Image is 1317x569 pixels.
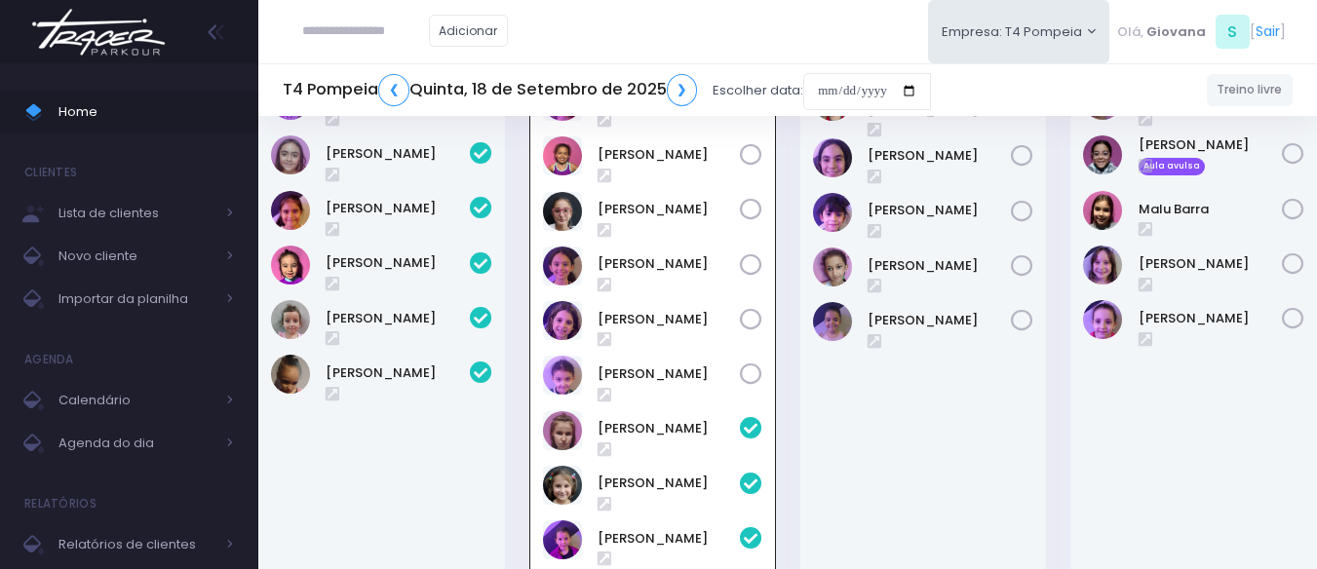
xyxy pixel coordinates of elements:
img: Malu Barra Guirro [1083,191,1122,230]
h4: Relatórios [24,484,97,523]
a: Malu Barra [1139,200,1283,219]
img: Diana Rosa Oliveira [543,520,582,559]
a: ❮ [378,74,409,106]
a: [PERSON_NAME] [598,474,740,493]
a: [PERSON_NAME] [868,201,1012,220]
img: Antonella Rossi Paes Previtalli [813,138,852,177]
div: Escolher data: [283,68,931,113]
a: Sair [1256,21,1280,42]
a: ❯ [667,74,698,106]
span: Lista de clientes [58,201,214,226]
span: S [1216,15,1250,49]
img: Lara Souza [543,247,582,285]
h5: T4 Pompeia Quinta, 18 de Setembro de 2025 [283,74,697,106]
a: [PERSON_NAME] [1139,254,1283,274]
span: Giovana [1146,22,1206,42]
h4: Agenda [24,340,74,379]
a: Treino livre [1207,74,1294,106]
img: Helena Ongarato Amorim Silva [271,191,310,230]
img: Mirella Figueiredo Rojas [271,300,310,339]
img: Liz Helvadjian [543,356,582,395]
a: [PERSON_NAME] [868,146,1012,166]
a: [PERSON_NAME] [326,309,470,328]
span: Novo cliente [58,244,214,269]
span: Calendário [58,388,214,413]
img: Isabela Inocentini Pivovar [543,136,582,175]
span: Home [58,99,234,125]
a: [PERSON_NAME] [598,364,740,384]
img: Laura Novaes Abud [543,301,582,340]
a: [PERSON_NAME] [598,254,740,274]
span: Relatórios de clientes [58,532,214,557]
img: Melissa Gouveia [1083,246,1122,284]
span: Olá, [1117,22,1143,42]
a: [PERSON_NAME] [598,419,740,438]
span: Aula avulsa [1139,158,1206,175]
a: [PERSON_NAME] [1139,309,1283,328]
span: Importar da planilha [58,286,214,312]
a: [PERSON_NAME] [326,144,470,164]
h4: Clientes [24,153,77,192]
img: Beatriz Abrell Ribeiro [543,466,582,505]
img: Julia Abrell Ribeiro [543,192,582,231]
img: LIZ WHITAKER DE ALMEIDA BORGES [813,302,852,341]
img: Júlia Meneguim Merlo [271,246,310,284]
a: [PERSON_NAME] [598,145,740,165]
a: [PERSON_NAME] [326,363,470,383]
img: Lorena Henrique [1083,135,1122,174]
a: [PERSON_NAME] [1139,135,1283,155]
img: Eloah Meneguim Tenorio [271,135,310,174]
a: Adicionar [429,15,509,47]
img: Rafaella Westphalen Porto Ravasi [1083,300,1122,339]
img: Ivy Miki Miessa Guadanuci [813,247,852,286]
img: Isabela dela plata souza [813,193,852,232]
img: Sophia Crispi Marques dos Santos [271,355,310,394]
a: [PERSON_NAME] [326,199,470,218]
span: Agenda do dia [58,431,214,456]
div: [ ] [1109,10,1293,54]
a: [PERSON_NAME] [598,529,740,549]
a: [PERSON_NAME] [598,310,740,329]
a: [PERSON_NAME] [598,200,740,219]
a: [PERSON_NAME] [868,256,1012,276]
a: [PERSON_NAME] [326,253,470,273]
a: [PERSON_NAME] [868,311,1012,330]
img: Antonia Landmann [543,411,582,450]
